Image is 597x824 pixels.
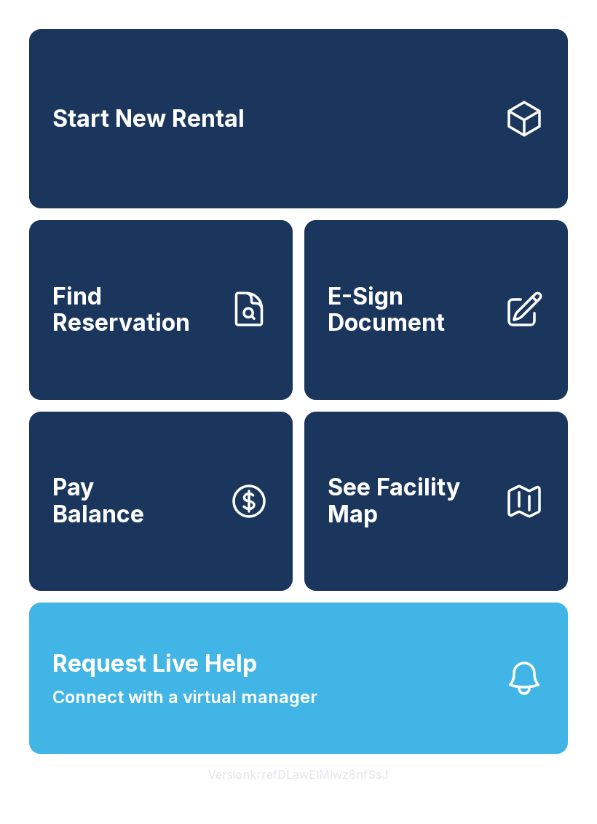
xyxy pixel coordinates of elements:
a: Find Reservation [29,220,293,399]
button: PayBalance [29,412,293,591]
span: Find Reservation [52,283,217,337]
span: See Facility Map [328,474,492,527]
span: Pay Balance [52,474,144,527]
span: Request Live Help [52,646,257,681]
span: E-Sign Document [328,283,492,337]
span: Start New Rental [52,106,245,133]
span: Connect with a virtual manager [52,684,317,710]
button: Request Live HelpConnect with a virtual manager [29,603,568,754]
a: E-Sign Document [304,220,568,399]
button: See Facility Map [304,412,568,591]
button: VersionkrrefDLawElMlwz8nfSsJ [197,754,400,795]
a: Start New Rental [29,29,568,208]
